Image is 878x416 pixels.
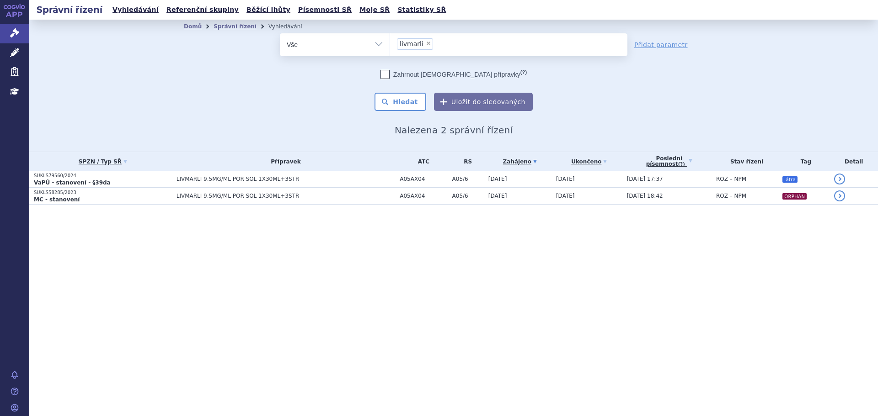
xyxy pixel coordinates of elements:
[488,176,507,182] span: [DATE]
[448,152,484,171] th: RS
[716,193,746,199] span: ROZ – NPM
[488,193,507,199] span: [DATE]
[627,193,663,199] span: [DATE] 18:42
[184,23,202,30] a: Domů
[777,152,830,171] th: Tag
[34,179,111,186] strong: VaPÚ - stanovení - §39da
[678,162,685,167] abbr: (?)
[34,173,172,179] p: SUKLS79560/2024
[634,40,688,49] a: Přidat parametr
[716,176,746,182] span: ROZ – NPM
[556,193,575,199] span: [DATE]
[395,152,447,171] th: ATC
[834,190,845,201] a: detail
[110,4,161,16] a: Vyhledávání
[556,176,575,182] span: [DATE]
[426,41,431,46] span: ×
[395,4,449,16] a: Statistiky SŘ
[782,193,807,200] i: ORPHAN
[375,93,426,111] button: Hledat
[400,193,447,199] span: A05AX04
[172,152,396,171] th: Přípravek
[380,70,527,79] label: Zahrnout [DEMOGRAPHIC_DATA] přípravky
[834,174,845,184] a: detail
[712,152,777,171] th: Stav řízení
[627,176,663,182] span: [DATE] 17:37
[627,152,712,171] a: Poslednípísemnost(?)
[395,125,513,136] span: Nalezena 2 správní řízení
[434,93,533,111] button: Uložit do sledovaných
[214,23,257,30] a: Správní řízení
[488,155,551,168] a: Zahájeno
[244,4,293,16] a: Běžící lhůty
[357,4,392,16] a: Moje SŘ
[29,3,110,16] h2: Správní řízení
[34,196,80,203] strong: MC - stanovení
[177,176,396,182] span: LIVMARLI 9,5MG/ML POR SOL 1X30ML+3STŘ
[520,69,527,75] abbr: (?)
[268,20,314,33] li: Vyhledávání
[400,176,447,182] span: A05AX04
[556,155,622,168] a: Ukončeno
[452,193,484,199] span: A05/6
[452,176,484,182] span: A05/6
[164,4,241,16] a: Referenční skupiny
[436,38,441,49] input: livmarli
[295,4,354,16] a: Písemnosti SŘ
[34,190,172,196] p: SUKLS58285/2023
[34,155,172,168] a: SPZN / Typ SŘ
[177,193,396,199] span: LIVMARLI 9,5MG/ML POR SOL 1X30ML+3STŘ
[830,152,878,171] th: Detail
[400,41,423,47] span: livmarli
